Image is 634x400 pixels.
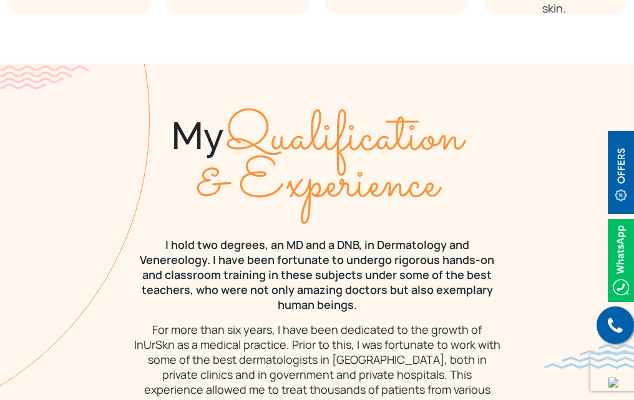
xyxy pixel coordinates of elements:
[8,114,626,207] div: My
[544,344,634,369] img: bluewave
[133,237,501,312] p: I hold two degrees, an MD and a DNB, in Dermatology and Venereology. I have been fortunate to und...
[608,219,634,302] img: Whatsappicon
[608,378,618,388] img: up-blue-arrow.svg
[195,97,463,226] span: Qualification & Experience
[608,252,634,266] a: Whatsappicon
[608,131,634,214] img: offerBt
